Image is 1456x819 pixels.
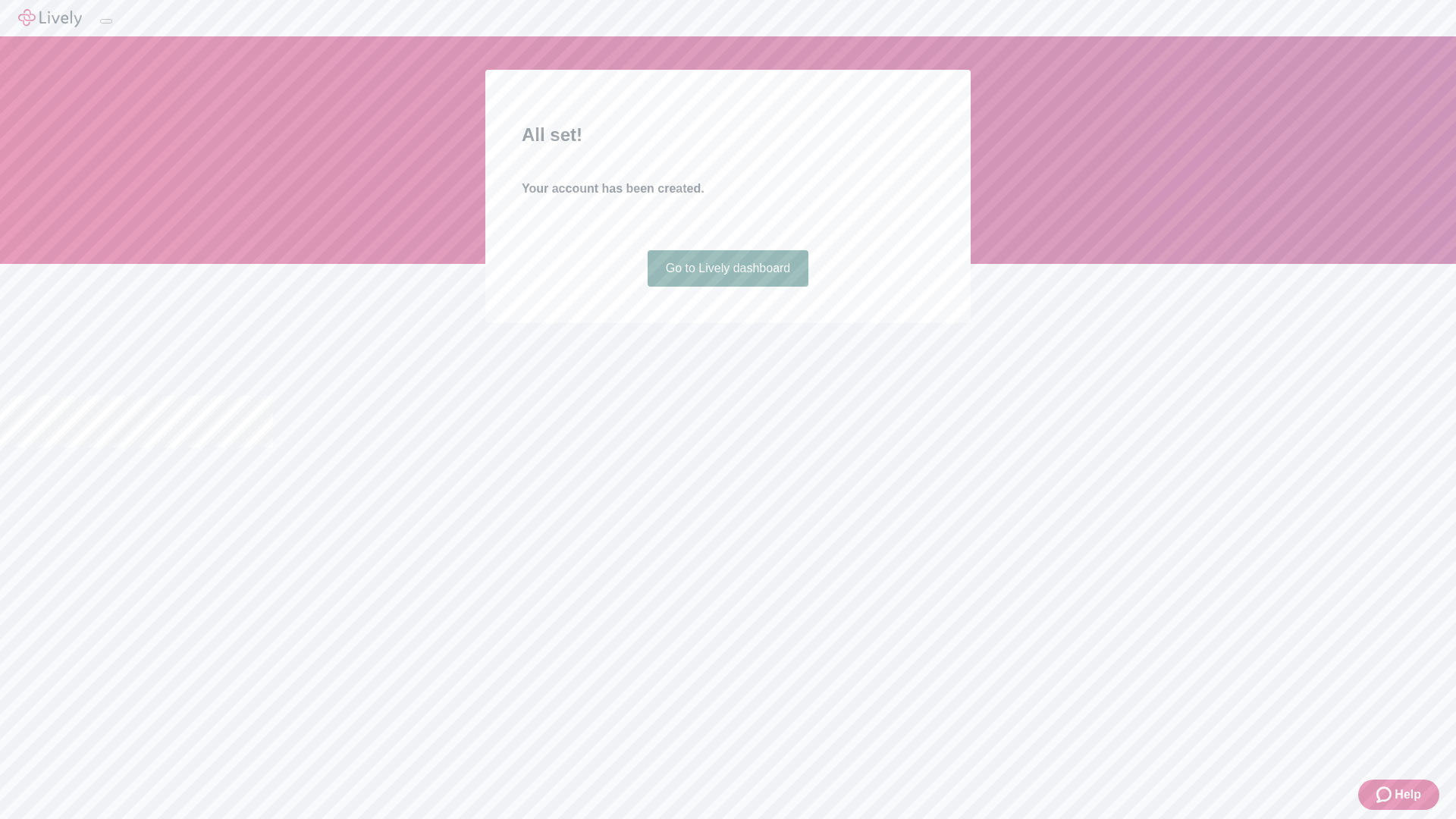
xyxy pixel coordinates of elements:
[18,9,82,27] img: Lively
[522,180,934,198] h4: Your account has been created.
[1395,786,1421,804] span: Help
[522,121,934,149] h2: All set!
[648,250,809,287] a: Go to Lively dashboard
[1376,786,1395,804] svg: Zendesk support icon
[100,19,112,24] button: Log out
[1358,780,1439,810] button: Zendesk support iconHelp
